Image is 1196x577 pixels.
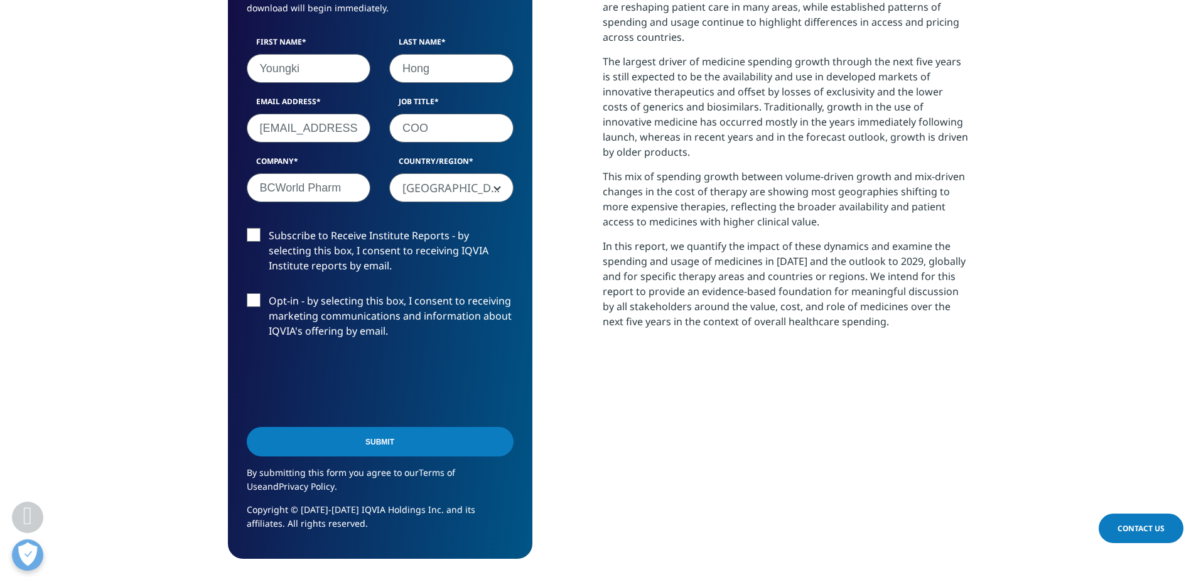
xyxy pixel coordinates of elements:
label: First Name [247,36,371,54]
input: Submit [247,427,514,456]
iframe: reCAPTCHA [247,359,438,407]
p: This mix of spending growth between volume-driven growth and mix-driven changes in the cost of th... [603,169,969,239]
p: Copyright © [DATE]-[DATE] IQVIA Holdings Inc. and its affiliates. All rights reserved. [247,503,514,540]
button: 개방형 기본 설정 [12,539,43,571]
p: In this report, we quantify the impact of these dynamics and examine the spending and usage of me... [603,239,969,338]
label: Subscribe to Receive Institute Reports - by selecting this box, I consent to receiving IQVIA Inst... [247,228,514,280]
label: Job Title [389,96,514,114]
label: Country/Region [389,156,514,173]
span: Contact Us [1118,523,1165,534]
label: Company [247,156,371,173]
p: By submitting this form you agree to our and . [247,466,514,503]
p: The largest driver of medicine spending growth through the next five years is still expected to b... [603,54,969,169]
a: Privacy Policy [279,480,335,492]
span: South Korea [390,174,513,203]
a: Contact Us [1099,514,1183,543]
label: Opt-in - by selecting this box, I consent to receiving marketing communications and information a... [247,293,514,345]
label: Email Address [247,96,371,114]
label: Last Name [389,36,514,54]
span: South Korea [389,173,514,202]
